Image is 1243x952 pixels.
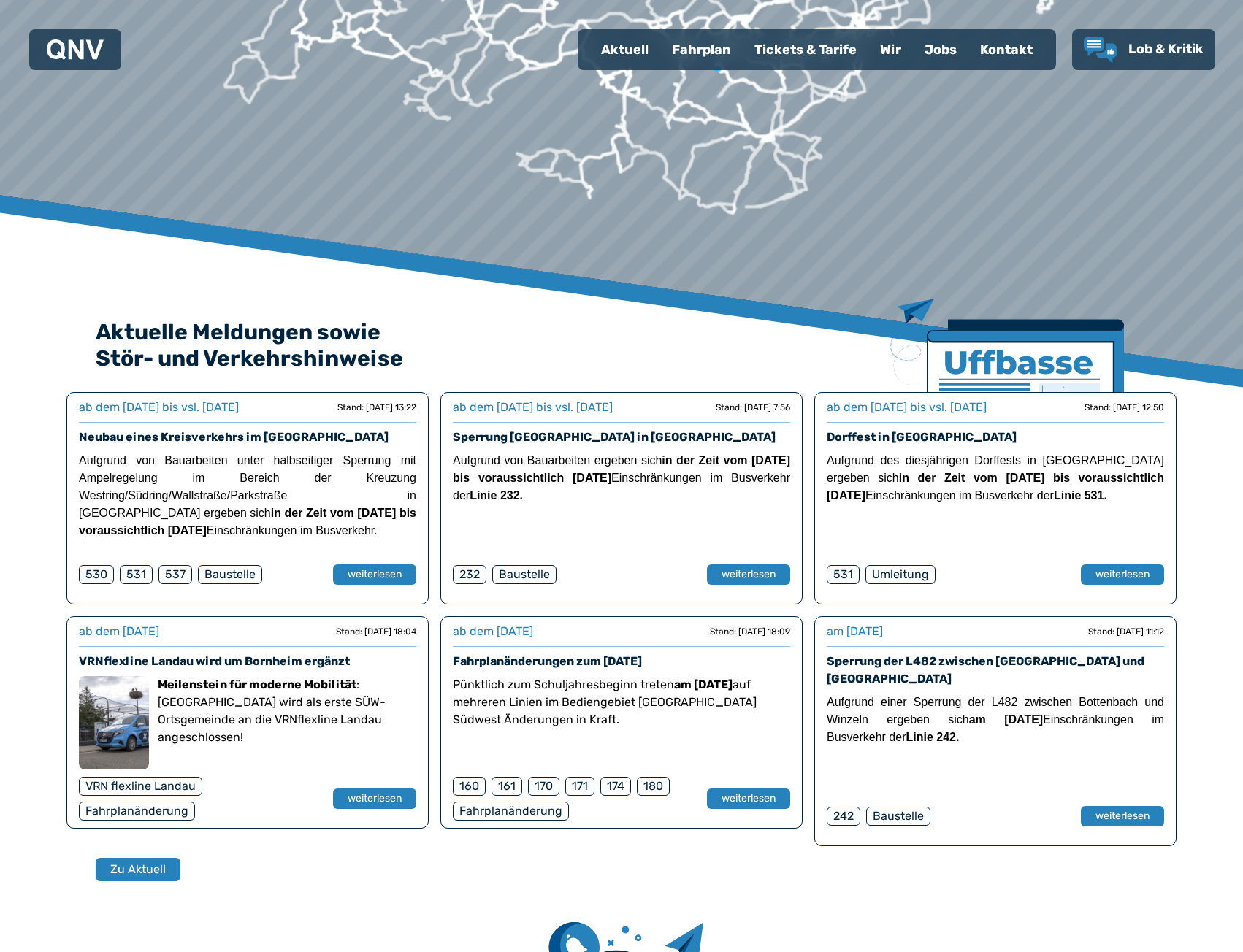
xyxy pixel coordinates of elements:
[47,39,104,60] img: QNV Logo
[827,565,860,584] div: 531
[79,654,350,668] a: VRNflexline Landau wird um Bornheim ergänzt
[1084,37,1204,63] a: Lob & Kritik
[827,807,860,826] div: 242
[79,507,416,537] strong: in der Zeit vom [DATE] bis voraussichtlich [DATE]
[865,565,936,584] div: Umleitung
[969,713,1043,726] strong: am [DATE]
[453,454,790,484] strong: in der Zeit vom [DATE] bis voraussichtlich [DATE]
[96,858,180,881] button: Zu Aktuell
[1081,806,1164,826] button: weiterlesen
[492,777,522,796] div: 161
[890,299,1124,480] img: Zeitung mit Titel Uffbase
[198,565,262,584] div: Baustelle
[589,31,660,69] a: Aktuell
[637,777,670,796] div: 180
[868,31,913,69] a: Wir
[743,31,868,69] a: Tickets & Tarife
[710,626,790,637] div: Stand: [DATE] 18:09
[827,454,1164,502] span: Aufgrund des diesjährigen Dorffests in [GEOGRAPHIC_DATA] ergeben sich Einschränkungen im Busverke...
[827,623,883,640] div: am [DATE]
[716,402,790,413] div: Stand: [DATE] 7:56
[79,565,114,584] div: 530
[528,777,559,796] div: 170
[158,677,356,691] strong: Meilenstein für moderne Mobilität
[453,399,613,416] div: ab dem [DATE] bis vsl. [DATE]
[565,777,594,796] div: 171
[470,489,523,502] strong: Linie 232.
[968,31,1044,69] a: Kontakt
[453,802,569,821] div: Fahrplanänderung
[333,564,416,585] button: weiterlesen
[79,399,239,416] div: ab dem [DATE] bis vsl. [DATE]
[158,676,416,746] p: : [GEOGRAPHIC_DATA] wird als erste SÜW-Ortsgemeinde an die VRNflexline Landau angeschlossen!
[660,31,743,69] a: Fahrplan
[79,777,202,796] div: VRN flexline Landau
[333,788,416,809] button: weiterlesen
[1088,626,1164,637] div: Stand: [DATE] 11:12
[453,777,486,796] div: 160
[906,731,960,743] strong: Linie 242.
[1081,564,1164,585] button: weiterlesen
[492,565,557,584] div: Baustelle
[866,807,930,826] div: Baustelle
[827,472,1164,502] strong: in der Zeit vom [DATE] bis voraussichtlich [DATE]
[913,31,968,69] a: Jobs
[79,623,159,640] div: ab dem [DATE]
[453,676,790,729] p: Pünktlich zum Schuljahresbeginn treten auf mehreren Linien im Bediengebiet [GEOGRAPHIC_DATA] Südw...
[1128,41,1204,57] span: Lob & Kritik
[453,454,790,502] span: Aufgrund von Bauarbeiten ergeben sich Einschränkungen im Busverkehr der
[337,402,416,413] div: Stand: [DATE] 13:22
[1085,402,1164,413] div: Stand: [DATE] 12:50
[158,565,192,584] div: 537
[453,565,486,584] div: 232
[79,430,389,444] a: Neubau eines Kreisverkehrs im [GEOGRAPHIC_DATA]
[453,623,533,640] div: ab dem [DATE]
[453,430,776,444] a: Sperrung [GEOGRAPHIC_DATA] in [GEOGRAPHIC_DATA]
[600,777,631,796] div: 174
[827,399,987,416] div: ab dem [DATE] bis vsl. [DATE]
[79,802,195,821] div: Fahrplanänderung
[827,430,1017,444] a: Dorffest in [GEOGRAPHIC_DATA]
[96,319,1147,372] h2: Aktuelle Meldungen sowie Stör- und Verkehrshinweise
[453,654,642,668] a: Fahrplanänderungen zum [DATE]
[1054,489,1107,502] strong: Linie 531.
[120,565,153,584] div: 531
[47,35,104,64] a: QNV Logo
[674,677,733,691] strong: am [DATE]
[79,676,149,769] img: Vorschaubild
[827,654,1144,686] a: Sperrung der L482 zwischen [GEOGRAPHIC_DATA] und [GEOGRAPHIC_DATA]
[707,564,790,585] button: weiterlesen
[827,696,1164,743] span: Aufgrund einer Sperrung der L482 zwischen Bottenbach und Winzeln ergeben sich Einschränkungen im ...
[707,788,790,809] button: weiterlesen
[79,454,416,537] span: Aufgrund von Bauarbeiten unter halbseitiger Sperrung mit Ampelregelung im Bereich der Kreuzung We...
[336,626,416,637] div: Stand: [DATE] 18:04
